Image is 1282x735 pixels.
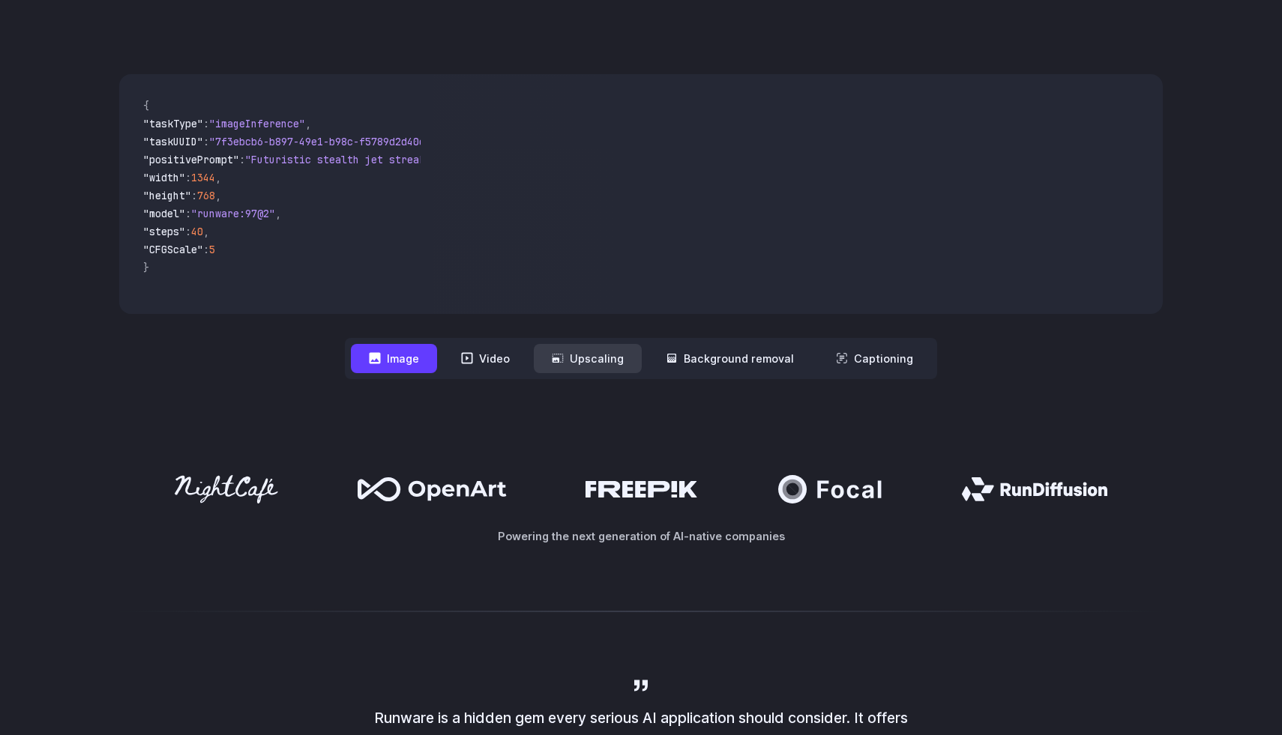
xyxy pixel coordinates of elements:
[443,344,528,373] button: Video
[209,117,305,130] span: "imageInference"
[143,117,203,130] span: "taskType"
[203,117,209,130] span: :
[209,135,437,148] span: "7f3ebcb6-b897-49e1-b98c-f5789d2d40d7"
[143,243,203,256] span: "CFGScale"
[143,207,185,220] span: "model"
[191,207,275,220] span: "runware:97@2"
[534,344,642,373] button: Upscaling
[191,171,215,184] span: 1344
[143,99,149,112] span: {
[305,117,311,130] span: ,
[197,189,215,202] span: 768
[185,171,191,184] span: :
[143,189,191,202] span: "height"
[185,225,191,238] span: :
[143,153,239,166] span: "positivePrompt"
[119,527,1163,545] p: Powering the next generation of AI-native companies
[143,171,185,184] span: "width"
[818,344,931,373] button: Captioning
[648,344,812,373] button: Background removal
[203,225,209,238] span: ,
[209,243,215,256] span: 5
[239,153,245,166] span: :
[143,225,185,238] span: "steps"
[143,261,149,274] span: }
[203,135,209,148] span: :
[143,135,203,148] span: "taskUUID"
[215,171,221,184] span: ,
[185,207,191,220] span: :
[275,207,281,220] span: ,
[215,189,221,202] span: ,
[191,225,203,238] span: 40
[351,344,437,373] button: Image
[191,189,197,202] span: :
[203,243,209,256] span: :
[245,153,791,166] span: "Futuristic stealth jet streaking through a neon-lit cityscape with glowing purple exhaust"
